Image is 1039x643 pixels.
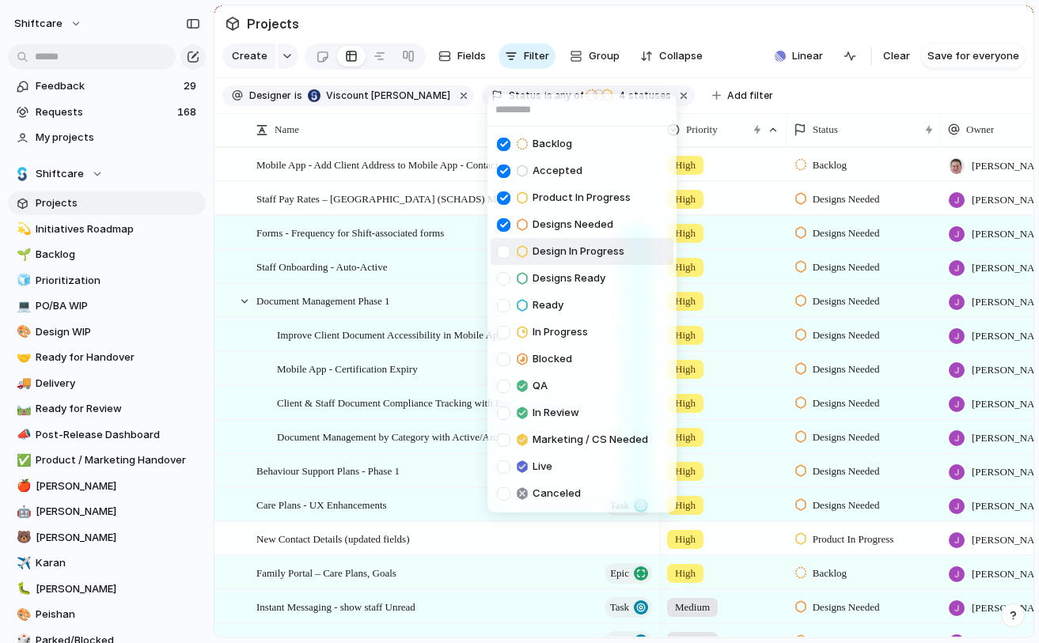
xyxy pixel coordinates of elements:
span: Design In Progress [533,244,624,259]
span: QA [533,378,548,394]
span: Ready [533,297,563,313]
span: In Progress [533,324,588,340]
span: Designs Needed [533,217,613,233]
span: Marketing / CS Needed [533,432,648,448]
span: Blocked [533,351,572,367]
span: Accepted [533,163,582,179]
span: Live [533,459,552,475]
span: Product In Progress [533,190,631,206]
span: In Review [533,405,579,421]
span: Designs Ready [533,270,605,286]
span: Canceled [533,486,581,501]
span: Backlog [533,136,572,152]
